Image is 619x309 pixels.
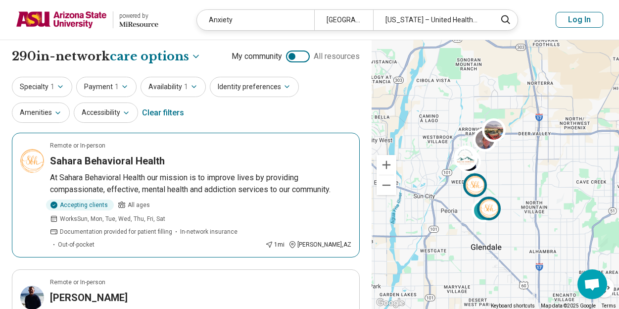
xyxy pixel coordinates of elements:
[377,175,396,195] button: Zoom out
[602,303,616,309] a: Terms (opens in new tab)
[50,291,128,305] h3: [PERSON_NAME]
[12,77,72,97] button: Specialty1
[50,278,105,287] p: Remote or In-person
[60,227,172,236] span: Documentation provided for patient filling
[119,11,158,20] div: powered by
[180,227,238,236] span: In-network insurance
[16,8,107,32] img: Arizona State University
[110,48,189,65] span: care options
[314,51,360,62] span: All resources
[16,8,158,32] a: Arizona State Universitypowered by
[76,77,137,97] button: Payment1
[46,200,114,210] div: Accepting clients
[115,82,119,92] span: 1
[50,154,165,168] h3: Sahara Behavioral Health
[141,77,206,97] button: Availability1
[50,141,105,150] p: Remote or In-person
[60,214,165,223] span: Works Sun, Mon, Tue, Wed, Thu, Fri, Sat
[232,51,282,62] span: My community
[288,240,351,249] div: [PERSON_NAME] , AZ
[373,10,490,30] div: [US_STATE] – United HealthCare
[142,101,184,125] div: Clear filters
[210,77,299,97] button: Identity preferences
[12,48,201,65] h1: 290 in-network
[472,199,495,222] div: 3
[58,240,95,249] span: Out-of-pocket
[74,103,138,123] button: Accessibility
[110,48,201,65] button: Care options
[265,240,285,249] div: 1 mi
[128,201,150,209] span: All ages
[541,303,596,309] span: Map data ©2025 Google
[50,172,351,196] p: At Sahara Behavioral Health our mission is to improve lives by providing compassionate, effective...
[184,82,188,92] span: 1
[377,155,396,175] button: Zoom in
[577,269,607,299] div: Open chat
[556,12,603,28] button: Log In
[50,82,54,92] span: 1
[197,10,314,30] div: Anxiety
[12,103,70,123] button: Amenities
[314,10,373,30] div: [GEOGRAPHIC_DATA]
